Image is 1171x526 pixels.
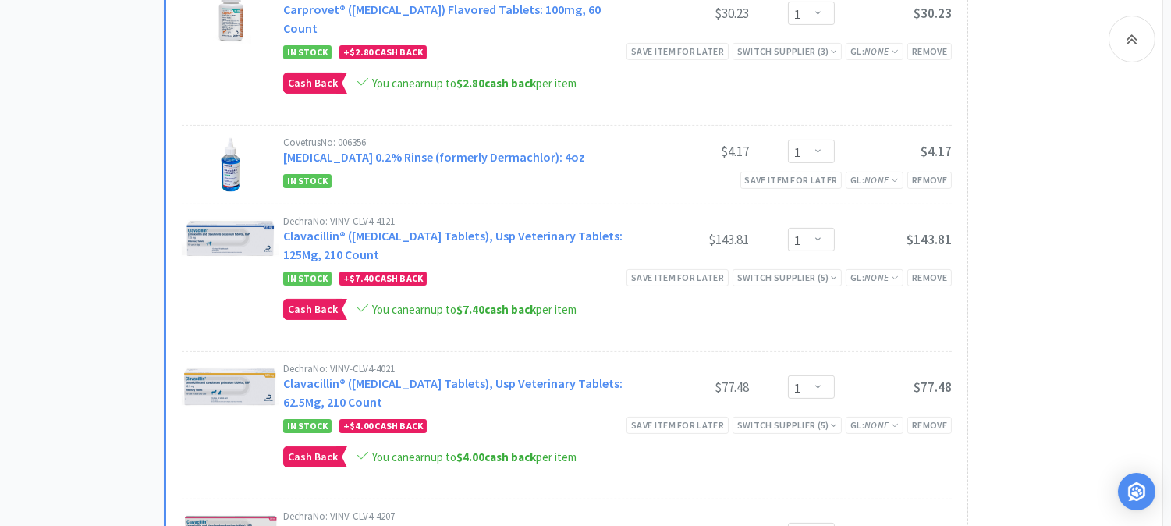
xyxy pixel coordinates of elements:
[350,46,373,58] span: $2.80
[632,4,749,23] div: $30.23
[339,272,427,286] div: + Cash Back
[283,45,332,59] span: In Stock
[283,419,332,433] span: In Stock
[283,149,585,165] a: [MEDICAL_DATA] 0.2% Rinse (formerly Dermachlor): 4oz
[632,378,749,396] div: $77.48
[350,272,373,284] span: $7.40
[339,45,427,59] div: + Cash Back
[921,143,952,160] span: $4.17
[626,417,729,433] div: Save item for later
[907,231,952,248] span: $143.81
[864,45,889,57] i: None
[182,364,279,409] img: 031246c88a324c949f81f683a3905ca9_311717.png
[914,379,952,396] span: $77.48
[632,230,749,249] div: $143.81
[372,450,577,464] span: You can earn up to per item
[456,450,536,464] strong: cash back
[350,420,373,432] span: $4.00
[737,418,837,432] div: Switch Supplier ( 5 )
[456,302,536,317] strong: cash back
[283,364,632,374] div: Dechra No: VINV-CLV4-4021
[907,417,952,433] div: Remove
[864,174,889,186] i: None
[283,2,601,36] a: Carprovet® ([MEDICAL_DATA]) Flavored Tablets: 100mg, 60 Count
[339,419,427,433] div: + Cash Back
[283,272,332,286] span: In Stock
[284,300,342,319] span: Cash Back
[456,76,484,91] span: $2.80
[221,137,240,192] img: 2142abddd5b24bde87a97e01da9e6274_370966.png
[283,216,632,226] div: Dechra No: VINV-CLV4-4121
[907,269,952,286] div: Remove
[864,419,889,431] i: None
[737,270,837,285] div: Switch Supplier ( 5 )
[182,216,279,261] img: d85190eaebca48aeb41bcc79a4642be7_330775.png
[284,73,342,93] span: Cash Back
[737,44,837,59] div: Switch Supplier ( 3 )
[456,76,536,91] strong: cash back
[632,142,749,161] div: $4.17
[907,43,952,59] div: Remove
[850,45,899,57] span: GL:
[626,269,729,286] div: Save item for later
[284,447,342,467] span: Cash Back
[283,511,632,521] div: Dechra No: VINV-CLV4-4207
[456,302,484,317] span: $7.40
[283,174,332,188] span: In Stock
[283,375,623,410] a: Clavacillin® ([MEDICAL_DATA] Tablets), Usp Veterinary Tablets: 62.5Mg, 210 Count
[740,172,843,188] div: Save item for later
[850,174,899,186] span: GL:
[626,43,729,59] div: Save item for later
[914,5,952,22] span: $30.23
[283,137,632,147] div: Covetrus No: 006356
[864,272,889,283] i: None
[850,272,899,283] span: GL:
[372,302,577,317] span: You can earn up to per item
[456,450,484,464] span: $4.00
[850,419,899,431] span: GL:
[372,76,577,91] span: You can earn up to per item
[907,172,952,188] div: Remove
[283,228,623,262] a: Clavacillin® ([MEDICAL_DATA] Tablets), Usp Veterinary Tablets: 125Mg, 210 Count
[1118,473,1155,510] div: Open Intercom Messenger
